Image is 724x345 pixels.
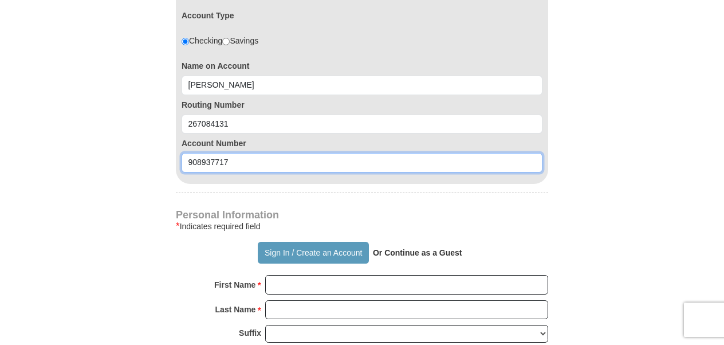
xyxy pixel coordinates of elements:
div: Checking Savings [182,35,258,46]
strong: Or Continue as a Guest [373,248,462,257]
h4: Personal Information [176,210,548,219]
label: Routing Number [182,99,542,111]
button: Sign In / Create an Account [258,242,368,264]
div: Indicates required field [176,219,548,233]
strong: Last Name [215,301,256,317]
strong: First Name [214,277,255,293]
label: Account Type [182,10,234,21]
label: Name on Account [182,60,542,72]
label: Account Number [182,138,542,149]
strong: Suffix [239,325,261,341]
